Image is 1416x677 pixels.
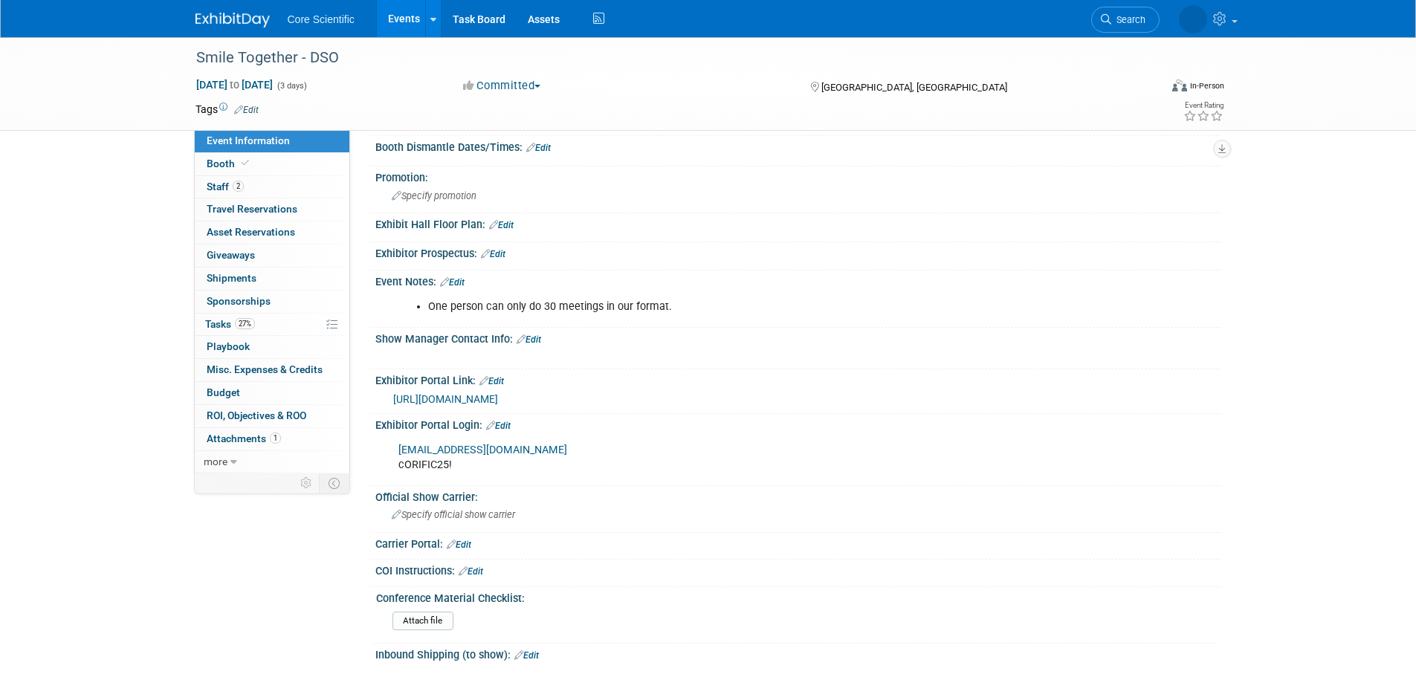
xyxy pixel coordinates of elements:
span: Search [1111,14,1145,25]
a: Edit [459,566,483,577]
img: Alyona Yurchenko [1179,5,1207,33]
span: Giveaways [207,249,255,261]
a: Search [1091,7,1160,33]
span: Playbook [207,340,250,352]
span: to [227,79,242,91]
a: Sponsorships [195,291,349,313]
a: ROI, Objectives & ROO [195,405,349,427]
div: Show Manager Contact Info: [375,328,1221,347]
span: more [204,456,227,467]
div: Event Notes: [375,271,1221,290]
span: (3 days) [276,81,307,91]
a: Staff2 [195,176,349,198]
img: Format-Inperson.png [1172,80,1187,91]
span: 2 [233,181,244,192]
span: Misc. Expenses & Credits [207,363,323,375]
a: Event Information [195,130,349,152]
div: Event Format [1072,77,1225,100]
a: Edit [517,334,541,345]
span: Staff [207,181,244,192]
span: Booth [207,158,252,169]
span: Asset Reservations [207,226,295,238]
div: Conference Material Checklist: [376,587,1215,606]
span: Shipments [207,272,256,284]
div: Carrier Portal: [375,533,1221,552]
a: Edit [486,421,511,431]
div: COI Instructions: [375,560,1221,579]
a: Travel Reservations [195,198,349,221]
div: Exhibitor Portal Login: [375,414,1221,433]
a: Edit [440,277,465,288]
div: Official Show Carrier: [375,486,1221,505]
div: Promotion: [375,166,1221,185]
a: Shipments [195,268,349,290]
td: Personalize Event Tab Strip [294,473,320,493]
a: Booth [195,153,349,175]
td: Toggle Event Tabs [319,473,349,493]
div: Booth Dismantle Dates/Times: [375,136,1221,155]
span: Sponsorships [207,295,271,307]
a: Giveaways [195,244,349,267]
a: Edit [447,540,471,550]
a: Edit [479,376,504,386]
span: Specify promotion [392,190,476,201]
a: Budget [195,382,349,404]
div: In-Person [1189,80,1224,91]
span: 1 [270,433,281,444]
span: ROI, Objectives & ROO [207,409,306,421]
div: Event Rating [1183,102,1223,109]
span: Budget [207,386,240,398]
span: 27% [235,318,255,329]
li: One person can only do 30 meetings in our format. [428,299,1049,314]
span: Attachments [207,433,281,444]
i: Booth reservation complete [242,159,249,167]
span: [GEOGRAPHIC_DATA], [GEOGRAPHIC_DATA] [821,82,1007,93]
div: Exhibit Hall Floor Plan: [375,213,1221,233]
a: [EMAIL_ADDRESS][DOMAIN_NAME] [398,444,567,456]
div: Inbound Shipping (to show): [375,644,1221,663]
div: Exhibitor Portal Link: [375,369,1221,389]
span: [DATE] [DATE] [195,78,274,91]
img: ExhibitDay [195,13,270,27]
a: Attachments1 [195,428,349,450]
div: Smile Together - DSO [191,45,1137,71]
a: Misc. Expenses & Credits [195,359,349,381]
a: Edit [514,650,539,661]
a: Edit [526,143,551,153]
a: Edit [489,220,514,230]
a: more [195,451,349,473]
a: Edit [481,249,505,259]
span: Travel Reservations [207,203,297,215]
span: Core Scientific [288,13,355,25]
a: Playbook [195,336,349,358]
span: Specify official show carrier [392,509,515,520]
a: Asset Reservations [195,221,349,244]
div: Exhibitor Prospectus: [375,242,1221,262]
td: Tags [195,102,259,117]
button: Committed [458,78,546,94]
div: cORIFIC25! [388,435,1058,480]
a: Edit [234,105,259,115]
a: Tasks27% [195,314,349,336]
span: Event Information [207,135,290,146]
a: [URL][DOMAIN_NAME] [393,393,498,405]
span: Tasks [205,318,255,330]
